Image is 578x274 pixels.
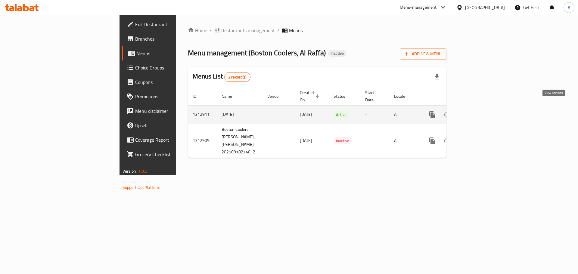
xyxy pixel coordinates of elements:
span: Menus [136,50,211,57]
a: Coverage Report [122,133,216,147]
span: Menu management ( Boston Coolers, Al Raffa ) [188,46,326,60]
span: Add New Menu [405,50,442,58]
span: 1.0.0 [138,167,148,175]
span: Choice Groups [135,64,211,71]
span: 2 record(s) [225,74,250,80]
td: All [389,124,420,158]
th: Actions [420,87,488,106]
button: Add New Menu [400,48,446,60]
td: - [360,124,389,158]
a: Restaurants management [214,27,275,34]
td: Boston Coolers, [PERSON_NAME],[PERSON_NAME] 20250918214012 [217,124,263,158]
button: more [425,134,440,148]
span: Restaurants management [221,27,275,34]
span: Inactive [328,51,346,56]
a: Coupons [122,75,216,89]
span: Menus [289,27,303,34]
div: Menu-management [400,4,437,11]
span: Coupons [135,79,211,86]
span: Edit Restaurant [135,21,211,28]
span: ID [193,93,204,100]
span: Branches [135,35,211,42]
button: Change Status [440,134,454,148]
a: Branches [122,32,216,46]
td: - [360,105,389,124]
span: Get support on: [123,177,150,185]
h2: Menus List [193,72,250,82]
button: Change Status [440,107,454,122]
a: Menu disclaimer [122,104,216,118]
a: Menus [122,46,216,60]
span: Upsell [135,122,211,129]
table: enhanced table [188,87,488,158]
a: Support.OpsPlatform [123,183,161,191]
span: Status [334,93,353,100]
span: A [568,4,570,11]
span: Inactive [334,137,352,144]
div: Total records count [224,72,250,82]
span: Promotions [135,93,211,100]
span: [DATE] [300,110,312,118]
div: [GEOGRAPHIC_DATA] [465,4,505,11]
a: Grocery Checklist [122,147,216,162]
span: [DATE] [300,137,312,144]
a: Promotions [122,89,216,104]
a: Choice Groups [122,60,216,75]
a: Upsell [122,118,216,133]
span: Version: [123,167,137,175]
span: Grocery Checklist [135,151,211,158]
button: more [425,107,440,122]
span: Name [222,93,240,100]
span: Locale [394,93,413,100]
span: Created On [300,89,322,103]
span: Start Date [365,89,382,103]
nav: breadcrumb [188,27,446,34]
span: Vendor [267,93,288,100]
td: [DATE] [217,105,263,124]
a: Edit Restaurant [122,17,216,32]
div: Export file [430,70,444,84]
span: Coverage Report [135,136,211,143]
li: / [277,27,279,34]
td: All [389,105,420,124]
span: Menu disclaimer [135,107,211,115]
span: Active [334,111,349,118]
